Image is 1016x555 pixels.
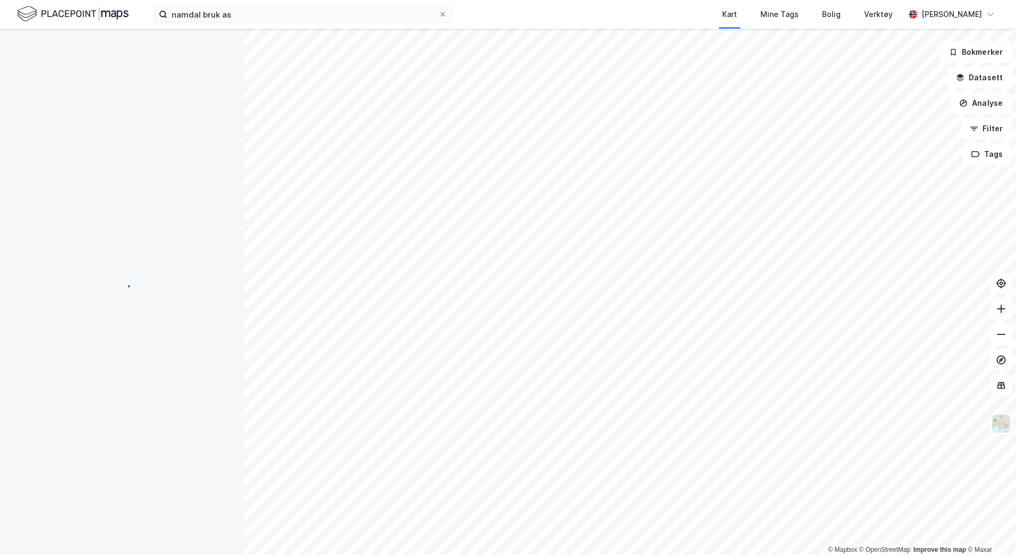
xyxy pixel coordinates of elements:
[963,504,1016,555] div: Kontrollprogram for chat
[940,41,1012,63] button: Bokmerker
[961,118,1012,139] button: Filter
[962,144,1012,165] button: Tags
[828,546,857,553] a: Mapbox
[17,5,129,23] img: logo.f888ab2527a4732fd821a326f86c7f29.svg
[167,6,438,22] input: Søk på adresse, matrikkel, gårdeiere, leietakere eller personer
[913,546,966,553] a: Improve this map
[950,93,1012,114] button: Analyse
[963,504,1016,555] iframe: Chat Widget
[859,546,911,553] a: OpenStreetMap
[822,8,841,21] div: Bolig
[114,277,131,294] img: spinner.a6d8c91a73a9ac5275cf975e30b51cfb.svg
[760,8,799,21] div: Mine Tags
[864,8,893,21] div: Verktøy
[722,8,737,21] div: Kart
[991,414,1011,434] img: Z
[921,8,982,21] div: [PERSON_NAME]
[947,67,1012,88] button: Datasett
